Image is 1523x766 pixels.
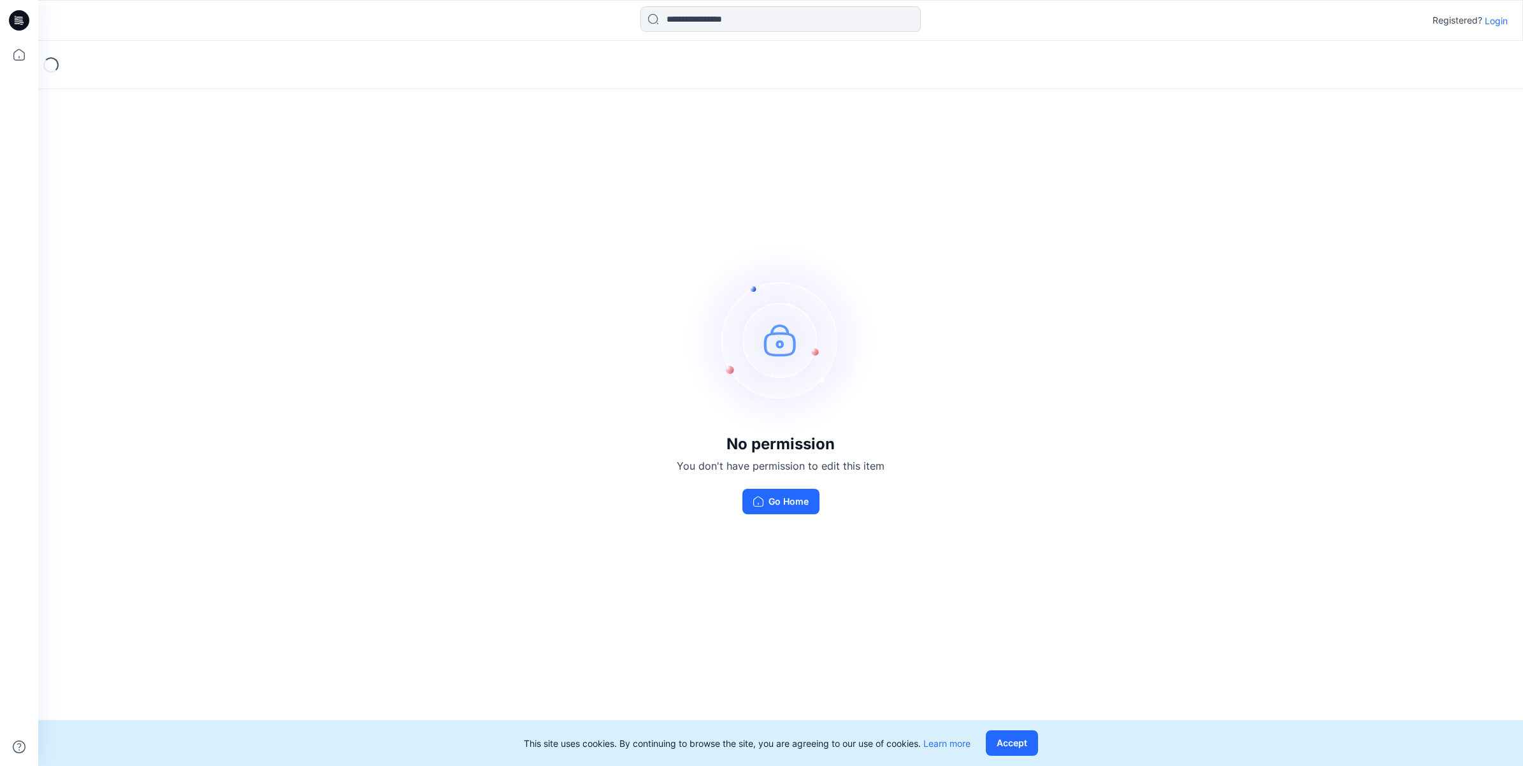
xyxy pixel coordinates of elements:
[677,458,884,473] p: You don't have permission to edit this item
[923,738,971,749] a: Learn more
[1433,13,1482,28] p: Registered?
[524,737,971,750] p: This site uses cookies. By continuing to browse the site, you are agreeing to our use of cookies.
[986,730,1038,756] button: Accept
[685,244,876,435] img: no-perm.svg
[742,489,819,514] button: Go Home
[677,435,884,453] h3: No permission
[1485,14,1508,27] p: Login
